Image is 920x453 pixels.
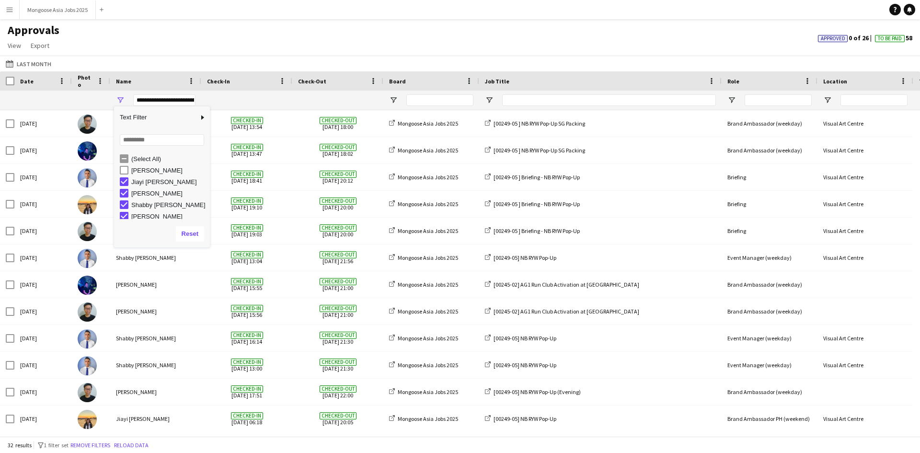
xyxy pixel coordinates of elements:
div: [PERSON_NAME] [131,213,207,220]
span: Checked-in [231,385,263,393]
span: Checked-in [231,359,263,366]
div: Event Manager (weekday) [722,325,817,351]
img: Ngar Hoon Ng [78,115,97,134]
img: Shabby A. Malik [78,329,97,348]
div: [DATE] [14,191,72,217]
div: Shabby [PERSON_NAME] [110,244,201,271]
img: Shabby A. Malik [78,356,97,375]
img: Ngar Hoon Ng [78,302,97,322]
span: Mongoose Asia Jobs 2025 [398,120,458,127]
div: [DATE] [14,352,72,378]
span: [00249-05 ] Briefing - NB RYW Pop-Up [494,227,580,234]
a: Mongoose Asia Jobs 2025 [389,200,458,208]
span: [DATE] 20:05 [298,406,378,432]
div: Visual Art Centre [817,191,913,217]
span: 1 filter set [44,441,69,449]
a: Mongoose Asia Jobs 2025 [389,361,458,369]
span: [DATE] 15:56 [207,298,287,325]
input: Job Title Filter Input [502,94,716,106]
div: (Select All) [131,155,207,163]
div: Brand Ambassador (weekday) [722,137,817,163]
a: Export [27,39,53,52]
div: Jiayi [PERSON_NAME] [131,178,207,186]
span: [00249-05 ] NB RYW Pop-Up SG Packing [494,147,585,154]
div: Briefing [722,164,817,190]
button: Mongoose Asia Jobs 2025 [20,0,96,19]
span: 58 [875,34,912,42]
span: Mongoose Asia Jobs 2025 [398,388,458,395]
a: View [4,39,25,52]
span: Mongoose Asia Jobs 2025 [398,147,458,154]
span: Mongoose Asia Jobs 2025 [398,335,458,342]
button: Open Filter Menu [823,96,832,105]
input: Search filter values [120,134,204,146]
div: [DATE] [14,164,72,190]
span: Mongoose Asia Jobs 2025 [398,281,458,288]
span: Location [823,78,847,85]
a: [00245-02] AG1 Run Club Activation at [GEOGRAPHIC_DATA] [485,281,639,288]
span: Name [116,78,131,85]
span: [DATE] 19:03 [207,218,287,244]
div: [PERSON_NAME] [110,298,201,325]
div: Jiayi [PERSON_NAME] [110,191,201,217]
span: Check-Out [298,78,326,85]
span: [DATE] 13:00 [207,352,287,378]
span: 0 of 26 [818,34,875,42]
a: Mongoose Asia Jobs 2025 [389,120,458,127]
span: [DATE] 17:51 [207,379,287,405]
div: Visual Art Centre [817,244,913,271]
a: Mongoose Asia Jobs 2025 [389,308,458,315]
span: [DATE] 13:04 [207,244,287,271]
span: [00245-02] AG1 Run Club Activation at [GEOGRAPHIC_DATA] [494,308,639,315]
img: Shabby A. Malik [78,168,97,187]
span: [DATE] 19:10 [207,191,287,217]
span: Export [31,41,49,50]
span: To Be Paid [878,35,902,42]
a: [00249-05 ] Briefing - NB RYW Pop-Up [485,200,580,208]
span: Role [727,78,739,85]
div: [PERSON_NAME] [110,379,201,405]
a: [00245-02] AG1 Run Club Activation at [GEOGRAPHIC_DATA] [485,308,639,315]
div: Brand Ambassador (weekday) [722,379,817,405]
img: Shabby A. Malik [78,249,97,268]
img: Ngar Hoon Ng [78,222,97,241]
div: [DATE] [14,218,72,244]
span: Checked-in [231,332,263,339]
span: Checked-out [320,117,356,124]
span: Board [389,78,406,85]
span: Checked-in [231,171,263,178]
span: [DATE] 21:56 [298,244,378,271]
span: [DATE] 15:55 [207,271,287,298]
input: Role Filter Input [745,94,812,106]
div: Shabby [PERSON_NAME] [131,201,207,209]
span: [DATE] 20:00 [298,191,378,217]
a: Mongoose Asia Jobs 2025 [389,388,458,395]
span: Mongoose Asia Jobs 2025 [398,174,458,181]
span: [DATE] 13:54 [207,110,287,137]
span: [DATE] 21:30 [298,352,378,378]
div: Shabby [PERSON_NAME] [110,325,201,351]
div: Visual Art Centre [817,110,913,137]
a: [00249-05] NB RYW Pop-Up (Evening) [485,388,581,395]
span: Checked-out [320,332,356,339]
span: Checked-out [320,197,356,205]
button: Remove filters [69,440,112,451]
a: [00249-05 ] Briefing - NB RYW Pop-Up [485,174,580,181]
span: Mongoose Asia Jobs 2025 [398,308,458,315]
button: Open Filter Menu [116,96,125,105]
a: Mongoose Asia Jobs 2025 [389,174,458,181]
input: Location Filter Input [840,94,908,106]
a: [00249-05] NB RYW Pop-Up [485,335,556,342]
button: Open Filter Menu [485,96,494,105]
span: Checked-in [231,117,263,124]
span: Checked-in [231,305,263,312]
div: [DATE] [14,298,72,325]
button: Open Filter Menu [727,96,736,105]
div: [PERSON_NAME] [131,190,207,197]
div: [DATE] [14,137,72,163]
div: [PERSON_NAME] [131,167,207,174]
div: Visual Art Centre [817,325,913,351]
span: [DATE] 20:00 [298,218,378,244]
img: Ngar Hoon Ng [78,383,97,402]
span: Date [20,78,34,85]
